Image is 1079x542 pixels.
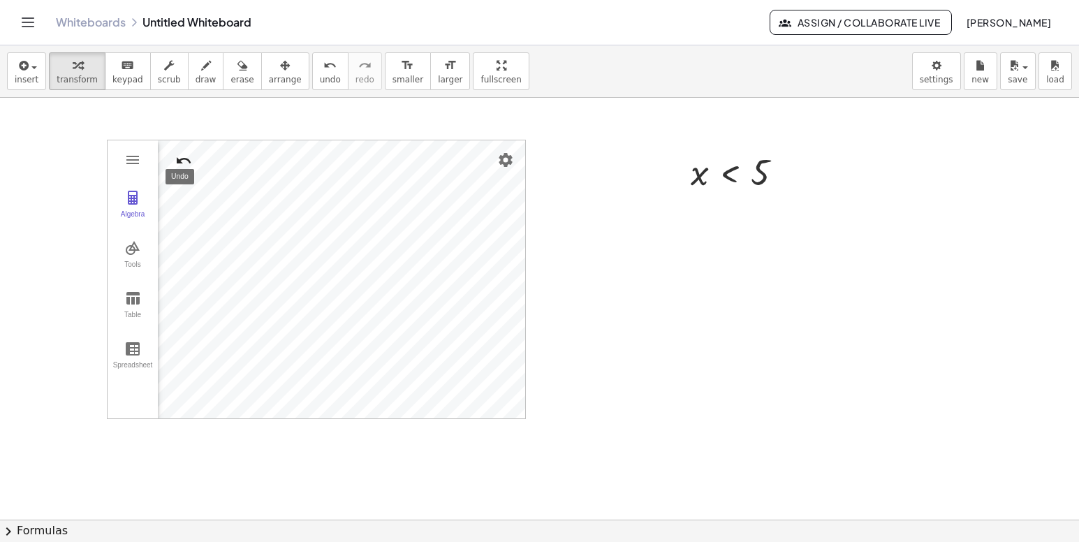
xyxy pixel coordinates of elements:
[438,75,462,85] span: larger
[110,361,155,381] div: Spreadsheet
[124,152,141,168] img: Main Menu
[158,75,181,85] span: scrub
[1046,75,1064,85] span: load
[912,52,961,90] button: settings
[358,57,372,74] i: redo
[15,75,38,85] span: insert
[110,311,155,330] div: Table
[49,52,105,90] button: transform
[158,140,525,418] canvas: Graphics View 1
[348,52,382,90] button: redoredo
[355,75,374,85] span: redo
[430,52,470,90] button: format_sizelarger
[971,75,989,85] span: new
[188,52,224,90] button: draw
[493,147,518,173] button: Settings
[150,52,189,90] button: scrub
[105,52,151,90] button: keyboardkeypad
[323,57,337,74] i: undo
[770,10,952,35] button: Assign / Collaborate Live
[955,10,1062,35] button: [PERSON_NAME]
[110,210,155,230] div: Algebra
[112,75,143,85] span: keypad
[392,75,423,85] span: smaller
[781,16,940,29] span: Assign / Collaborate Live
[171,148,196,173] button: Undo
[261,52,309,90] button: arrange
[121,57,134,74] i: keyboard
[964,52,997,90] button: new
[196,75,216,85] span: draw
[7,52,46,90] button: insert
[443,57,457,74] i: format_size
[1008,75,1027,85] span: save
[401,57,414,74] i: format_size
[320,75,341,85] span: undo
[473,52,529,90] button: fullscreen
[17,11,39,34] button: Toggle navigation
[230,75,254,85] span: erase
[269,75,302,85] span: arrange
[480,75,521,85] span: fullscreen
[385,52,431,90] button: format_sizesmaller
[1000,52,1036,90] button: save
[107,140,526,419] div: Graphing Calculator
[920,75,953,85] span: settings
[312,52,348,90] button: undoundo
[223,52,261,90] button: erase
[966,16,1051,29] span: [PERSON_NAME]
[1038,52,1072,90] button: load
[57,75,98,85] span: transform
[56,15,126,29] a: Whiteboards
[110,261,155,280] div: Tools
